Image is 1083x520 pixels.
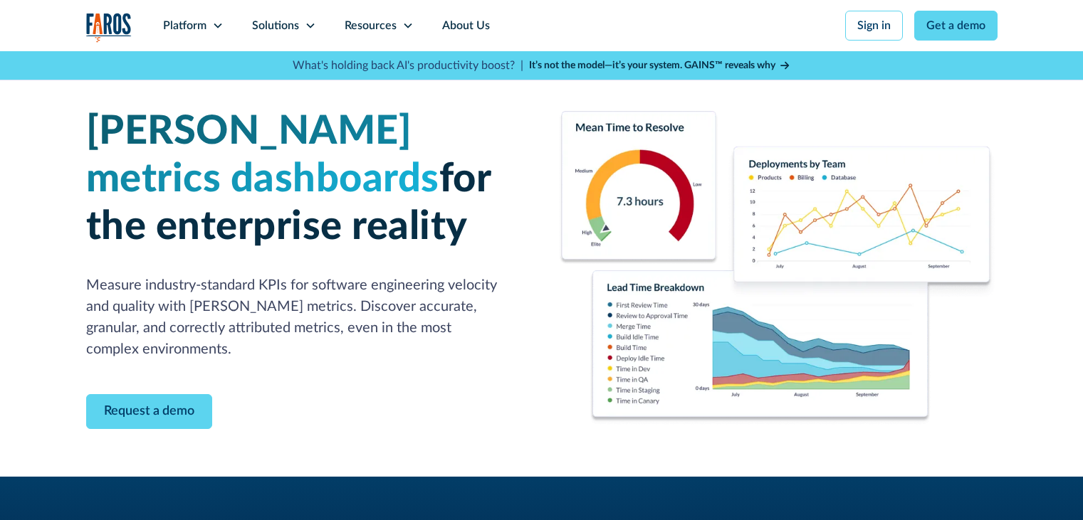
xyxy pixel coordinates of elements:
[529,60,775,70] strong: It’s not the model—it’s your system. GAINS™ reveals why
[86,13,132,42] img: Logo of the analytics and reporting company Faros.
[86,394,212,429] a: Contact Modal
[345,17,397,34] div: Resources
[163,17,206,34] div: Platform
[86,108,525,252] h1: for the enterprise reality
[252,17,299,34] div: Solutions
[86,13,132,42] a: home
[845,11,903,41] a: Sign in
[86,275,525,360] p: Measure industry-standard KPIs for software engineering velocity and quality with [PERSON_NAME] m...
[293,57,523,74] p: What's holding back AI's productivity boost? |
[914,11,998,41] a: Get a demo
[529,58,791,73] a: It’s not the model—it’s your system. GAINS™ reveals why
[86,112,439,199] span: [PERSON_NAME] metrics dashboards
[559,111,998,426] img: Dora Metrics Dashboard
